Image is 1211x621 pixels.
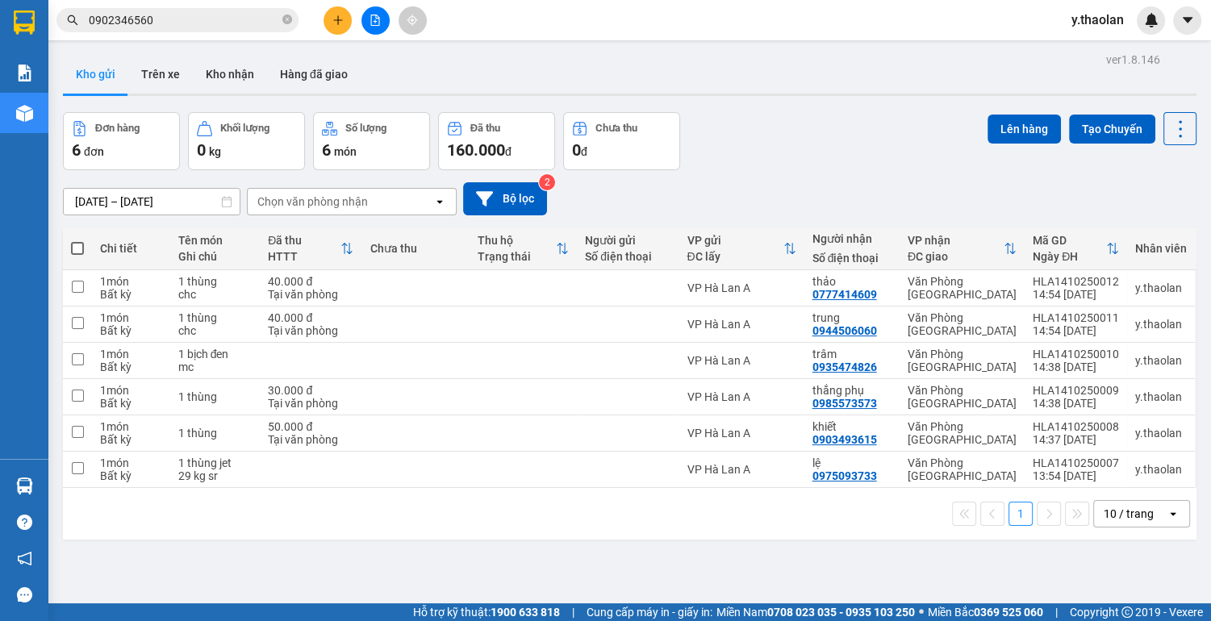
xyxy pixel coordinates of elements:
div: Văn Phòng [GEOGRAPHIC_DATA] [908,275,1017,301]
span: Cung cấp máy in - giấy in: [587,603,712,621]
div: 14:54 [DATE] [1033,288,1119,301]
span: close-circle [282,15,292,24]
span: aim [407,15,418,26]
div: lệ [812,456,892,469]
div: Người gửi [585,234,670,247]
div: HTTT [268,250,340,263]
th: Toggle SortBy [1025,227,1127,270]
button: Đã thu160.000đ [438,112,555,170]
div: 1 thùng [178,390,253,403]
strong: 0708 023 035 - 0935 103 250 [767,606,915,619]
div: HLA1410250011 [1033,311,1119,324]
div: Nhân viên [1135,242,1187,255]
div: Ghi chú [178,250,253,263]
span: search [67,15,78,26]
div: HLA1410250008 [1033,420,1119,433]
div: Chưa thu [370,242,461,255]
span: món [334,145,357,158]
div: Đã thu [268,234,340,247]
div: 1 món [100,456,162,469]
button: Đơn hàng6đơn [63,112,180,170]
span: Miền Bắc [928,603,1043,621]
th: Toggle SortBy [679,227,804,270]
span: | [572,603,574,621]
span: đơn [84,145,104,158]
div: HLA1410250012 [1033,275,1119,288]
button: caret-down [1173,6,1201,35]
div: 14:54 [DATE] [1033,324,1119,337]
div: y.thaolan [1135,463,1187,476]
span: 6 [322,140,331,160]
div: 1 thùng jet [178,456,253,469]
div: ĐC giao [908,250,1004,263]
div: ver 1.8.146 [1106,51,1160,69]
span: question-circle [17,515,32,530]
div: 0935474826 [812,361,877,373]
span: message [17,587,32,602]
div: y.thaolan [1135,390,1187,403]
div: 40.000 đ [268,275,353,288]
div: Tại văn phòng [268,433,353,446]
button: Trên xe [128,55,193,94]
span: | [1055,603,1058,621]
img: warehouse-icon [16,477,33,494]
div: 1 bịch đen [178,348,253,361]
button: aim [399,6,427,35]
div: Văn Phòng [GEOGRAPHIC_DATA] [908,311,1017,337]
div: 40.000 đ [268,311,353,324]
div: Số lượng [345,123,386,134]
img: icon-new-feature [1144,13,1159,27]
div: 1 thùng [178,311,253,324]
div: Bất kỳ [100,324,162,337]
button: 1 [1008,502,1033,526]
sup: 2 [539,174,555,190]
span: kg [209,145,221,158]
div: VP Hà Lan A [687,281,796,294]
div: 14:37 [DATE] [1033,433,1119,446]
div: Chưa thu [595,123,637,134]
div: trâm [812,348,892,361]
button: Kho nhận [193,55,267,94]
div: Tên món [178,234,253,247]
span: đ [581,145,587,158]
div: Đơn hàng [95,123,140,134]
div: 1 món [100,311,162,324]
svg: open [1167,507,1180,520]
button: Bộ lọc [463,182,547,215]
div: 14:38 [DATE] [1033,397,1119,410]
span: 0 [197,140,206,160]
div: Bất kỳ [100,288,162,301]
div: VP gửi [687,234,783,247]
div: Văn Phòng [GEOGRAPHIC_DATA] [908,384,1017,410]
strong: 1900 633 818 [491,606,560,619]
div: chc [178,324,253,337]
div: 1 món [100,384,162,397]
div: trung [812,311,892,324]
div: khiết [812,420,892,433]
div: 0985573573 [812,397,877,410]
div: 1 món [100,420,162,433]
div: 0944506060 [812,324,877,337]
button: Chưa thu0đ [563,112,680,170]
th: Toggle SortBy [260,227,361,270]
div: Trạng thái [478,250,556,263]
div: 1 thùng [178,427,253,440]
input: Tìm tên, số ĐT hoặc mã đơn [89,11,279,29]
button: Lên hàng [988,115,1061,144]
button: Kho gửi [63,55,128,94]
div: 0975093733 [812,469,877,482]
div: Người nhận [812,232,892,245]
div: chc [178,288,253,301]
img: warehouse-icon [16,105,33,122]
span: 0 [572,140,581,160]
div: VP Hà Lan A [687,318,796,331]
span: 6 [72,140,81,160]
div: HLA1410250009 [1033,384,1119,397]
span: đ [505,145,512,158]
div: Tại văn phòng [268,324,353,337]
button: plus [324,6,352,35]
div: VP Hà Lan A [687,390,796,403]
div: y.thaolan [1135,427,1187,440]
th: Toggle SortBy [470,227,577,270]
div: 14:38 [DATE] [1033,361,1119,373]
